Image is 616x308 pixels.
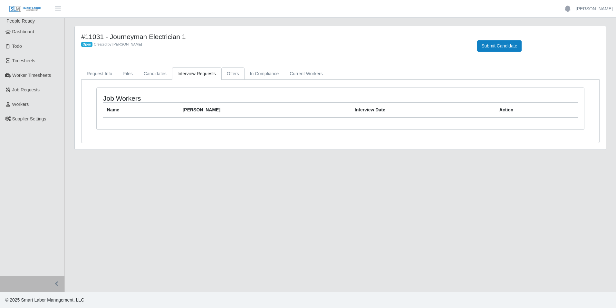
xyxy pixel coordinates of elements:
a: In Compliance [245,67,284,80]
span: Workers [12,102,29,107]
span: Timesheets [12,58,35,63]
th: Interview Date [351,103,496,118]
h4: Job Workers [103,94,295,102]
a: Candidates [138,67,172,80]
th: Action [496,103,578,118]
span: © 2025 Smart Labor Management, LLC [5,297,84,303]
a: Current Workers [284,67,328,80]
span: Supplier Settings [12,116,46,121]
a: [PERSON_NAME] [576,5,613,12]
span: Job Requests [12,87,40,92]
button: Submit Candidate [477,40,521,52]
img: SLM Logo [9,5,41,13]
span: People Ready [6,18,35,24]
span: Dashboard [12,29,34,34]
a: Interview Requests [172,67,221,80]
a: Request Info [81,67,118,80]
h4: #11031 - Journeyman Electrician 1 [81,33,467,41]
span: Created by [PERSON_NAME] [94,42,142,46]
span: Worker Timesheets [12,73,51,78]
span: Todo [12,44,22,49]
a: Files [118,67,138,80]
th: Name [103,103,179,118]
th: [PERSON_NAME] [179,103,351,118]
span: Open [81,42,92,47]
a: Offers [221,67,245,80]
